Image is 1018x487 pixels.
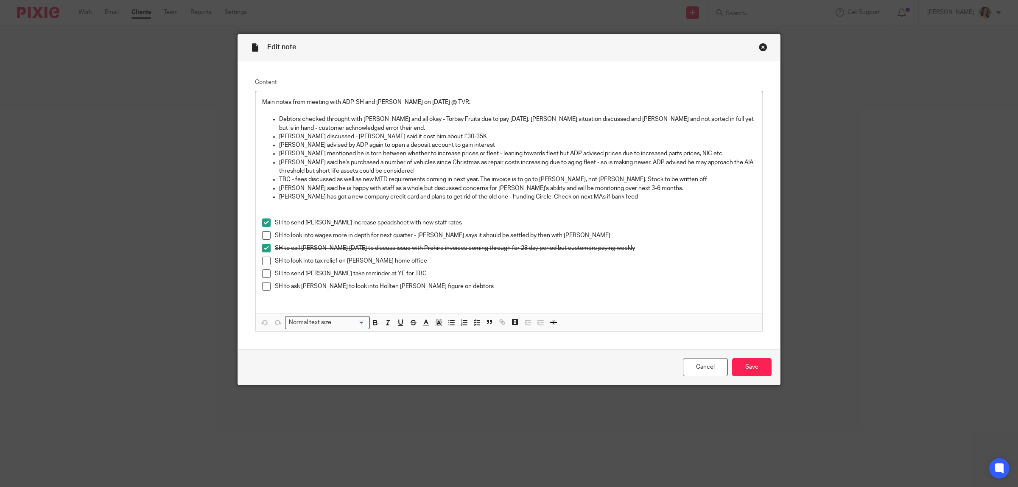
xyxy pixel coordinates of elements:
[279,132,756,141] p: [PERSON_NAME] discussed - [PERSON_NAME] said it cost him about £30-35K
[275,244,756,252] p: SH to call [PERSON_NAME] [DATE] to discuss issue with Prohire invoices coming through for 28 day ...
[334,318,365,327] input: Search for option
[275,257,756,265] p: SH to look into tax relief on [PERSON_NAME] home office
[287,318,333,327] span: Normal text size
[279,149,756,158] p: [PERSON_NAME] mentioned he is torn between whether to increase prices or fleet - leaning towards ...
[262,98,756,106] p: Main notes from meeting with ADP, SH and [PERSON_NAME] on [DATE] @ TVR:
[279,115,756,132] p: Debtors checked throught with [PERSON_NAME] and all okay - Torbay Fruits due to pay [DATE]. [PERS...
[759,43,767,51] div: Close this dialog window
[267,44,296,50] span: Edit note
[279,184,756,193] p: [PERSON_NAME] said he is happy with staff as a whole but discussed concerns for [PERSON_NAME]'s a...
[279,158,756,176] p: [PERSON_NAME] said he's purchased a number of vehicles since Christmas as repair costs increasing...
[279,175,756,184] p: TBC - fees discussed as well as new MTD requirements coming in next year. The invoice is to go to...
[683,358,728,376] a: Cancel
[275,231,756,240] p: SH to look into wages more in depth for next quarter - [PERSON_NAME] says it should be settled by...
[275,269,756,278] p: SH to send [PERSON_NAME] take reminder at YE for TBC
[275,218,756,227] p: SH to send [PERSON_NAME] increase speadsheet with new staff rates
[279,193,756,201] p: [PERSON_NAME] has got a new company credit card and plans to get rid of the old one - Funding Cir...
[279,141,756,149] p: [PERSON_NAME] advised by ADP again to open a deposit account to gain interest
[255,78,763,87] label: Content
[285,316,370,329] div: Search for option
[275,282,756,291] p: SH to ask [PERSON_NAME] to look into Hollten [PERSON_NAME] figure on debtors
[732,358,772,376] input: Save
